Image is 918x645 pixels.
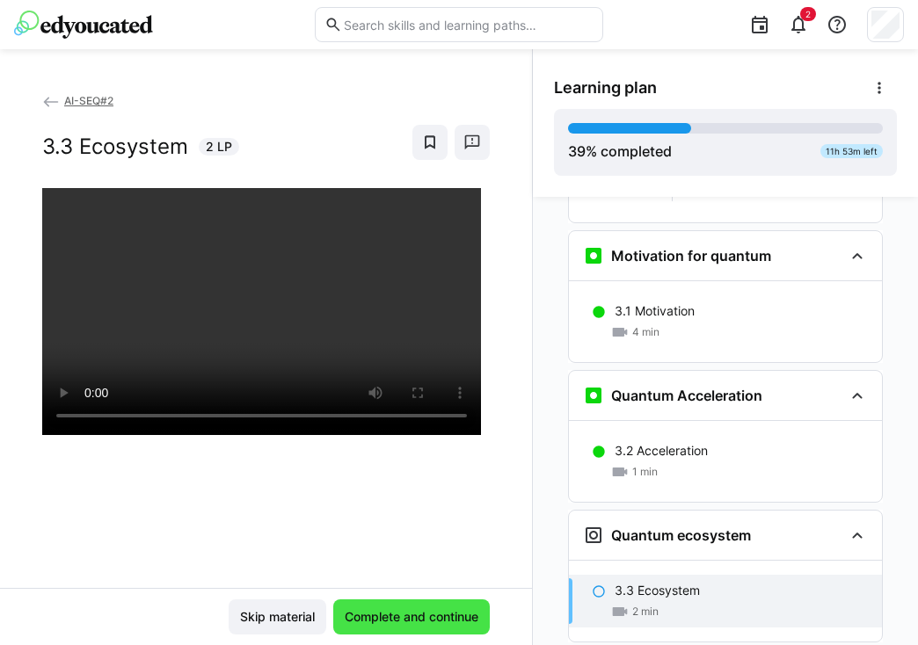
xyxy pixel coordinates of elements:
[632,465,658,479] span: 1 min
[64,94,113,107] span: AI-SEQ#2
[820,144,883,158] div: 11h 53m left
[611,387,762,404] h3: Quantum Acceleration
[554,78,657,98] span: Learning plan
[611,526,751,544] h3: Quantum ecosystem
[632,605,659,619] span: 2 min
[615,442,708,460] p: 3.2 Acceleration
[568,141,672,162] div: % completed
[237,608,317,626] span: Skip material
[568,142,586,160] span: 39
[615,302,695,320] p: 3.1 Motivation
[342,608,481,626] span: Complete and continue
[206,138,232,156] span: 2 LP
[229,599,326,634] button: Skip material
[342,17,594,33] input: Search skills and learning paths…
[805,9,811,19] span: 2
[42,134,188,160] h2: 3.3 Ecosystem
[611,247,771,265] h3: Motivation for quantum
[333,599,490,634] button: Complete and continue
[632,325,659,339] span: 4 min
[42,94,113,107] a: AI-SEQ#2
[615,582,700,599] p: 3.3 Ecosystem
